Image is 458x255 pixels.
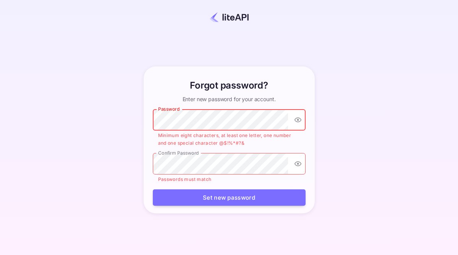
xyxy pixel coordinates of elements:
img: liteapi [209,12,249,22]
button: toggle password visibility [291,157,305,171]
label: Confirm Password [158,150,199,156]
p: Minimum eight characters, at least one letter, one number and one special character @$!%*#?& [158,132,300,147]
h6: Forgot password? [190,79,268,92]
p: Passwords must match [158,176,300,183]
button: Set new password [153,189,306,206]
button: toggle password visibility [291,113,305,127]
p: Enter new password for your account. [183,95,276,103]
label: Password [158,106,180,112]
